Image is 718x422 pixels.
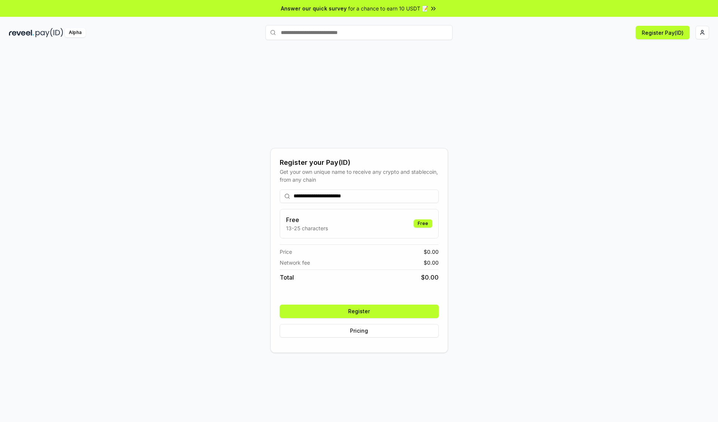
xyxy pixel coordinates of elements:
[280,157,439,168] div: Register your Pay(ID)
[36,28,63,37] img: pay_id
[280,168,439,184] div: Get your own unique name to receive any crypto and stablecoin, from any chain
[280,273,294,282] span: Total
[9,28,34,37] img: reveel_dark
[280,305,439,318] button: Register
[414,219,432,228] div: Free
[280,324,439,338] button: Pricing
[280,248,292,256] span: Price
[281,4,347,12] span: Answer our quick survey
[65,28,86,37] div: Alpha
[636,26,690,39] button: Register Pay(ID)
[286,215,328,224] h3: Free
[348,4,428,12] span: for a chance to earn 10 USDT 📝
[286,224,328,232] p: 13-25 characters
[424,259,439,267] span: $ 0.00
[421,273,439,282] span: $ 0.00
[424,248,439,256] span: $ 0.00
[280,259,310,267] span: Network fee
